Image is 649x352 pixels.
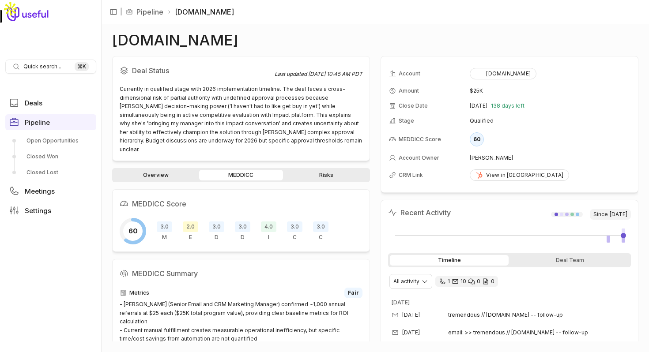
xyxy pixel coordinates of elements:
span: 3.0 [313,221,328,232]
div: Currently in qualified stage with 2026 implementation timeline. The deal faces a cross-dimensiona... [120,85,362,154]
div: Decision Process [235,221,250,241]
a: Risks [285,170,368,180]
div: [DOMAIN_NAME] [475,70,531,77]
span: C [319,234,323,241]
div: Economic Buyer [183,221,198,241]
time: [DATE] [392,299,410,306]
div: Deal Team [510,255,629,266]
span: 3.0 [287,221,302,232]
div: Decision Criteria [209,221,224,241]
span: M [162,234,167,241]
div: Metrics [120,288,362,298]
div: 1 call and 10 email threads [435,276,498,287]
div: Timeline [390,255,509,266]
div: 60 [470,132,484,146]
span: 4.0 [261,221,276,232]
span: 3.0 [209,221,224,232]
div: Indicate Pain [261,221,276,241]
span: 3.0 [157,221,172,232]
a: Open Opportunities [5,134,96,148]
span: Settings [25,207,51,214]
a: MEDDICC [199,170,283,180]
span: Pipeline [25,119,50,126]
time: [DATE] [402,311,420,318]
span: D [241,234,245,241]
span: E [189,234,192,241]
div: Overall MEDDICC score [120,218,146,244]
h2: Deal Status [120,64,275,78]
td: [PERSON_NAME] [470,151,630,165]
span: email: >> tremendous // [DOMAIN_NAME] -- follow-up [448,329,588,336]
span: Close Date [399,102,428,109]
span: D [215,234,219,241]
span: Stage [399,117,414,124]
span: I [268,234,269,241]
span: 2.0 [183,221,198,232]
h1: [DOMAIN_NAME] [112,35,238,45]
span: C [293,234,297,241]
div: View in [GEOGRAPHIC_DATA] [475,172,563,179]
span: Meetings [25,188,55,195]
span: Fair [348,289,359,296]
a: Closed Won [5,150,96,164]
span: Deals [25,100,42,106]
div: Last updated [275,71,362,78]
span: 3.0 [235,221,250,232]
time: [DATE] [610,211,627,218]
h2: Recent Activity [388,207,451,218]
td: $25K [470,84,630,98]
span: Since [590,209,631,220]
span: 60 [128,226,138,236]
span: 138 days left [491,102,524,109]
div: Metrics [157,221,172,241]
span: tremendous // [DOMAIN_NAME] -- follow-up [448,311,563,318]
time: [DATE] [470,102,487,109]
a: Deals [5,95,96,111]
a: View in [GEOGRAPHIC_DATA] [470,169,569,181]
time: [DATE] [402,329,420,336]
div: Champion [287,221,302,241]
a: Meetings [5,183,96,199]
a: Settings [5,202,96,218]
time: [DATE] 10:45 AM PDT [308,71,362,77]
a: Overview [114,170,197,180]
a: Closed Lost [5,165,96,180]
div: Pipeline submenu [5,134,96,180]
a: Pipeline [5,114,96,130]
h2: MEDDICC Summary [120,266,362,281]
h2: MEDDICC Score [120,197,362,211]
span: Quick search... [23,63,61,70]
kbd: ⌘ K [75,62,89,71]
div: Competition [313,221,328,241]
td: Qualified [470,114,630,128]
span: Account [399,70,420,77]
span: CRM Link [399,172,423,179]
span: MEDDICC Score [399,136,441,143]
span: Account Owner [399,154,439,161]
button: [DOMAIN_NAME] [470,68,536,79]
span: Amount [399,87,419,94]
